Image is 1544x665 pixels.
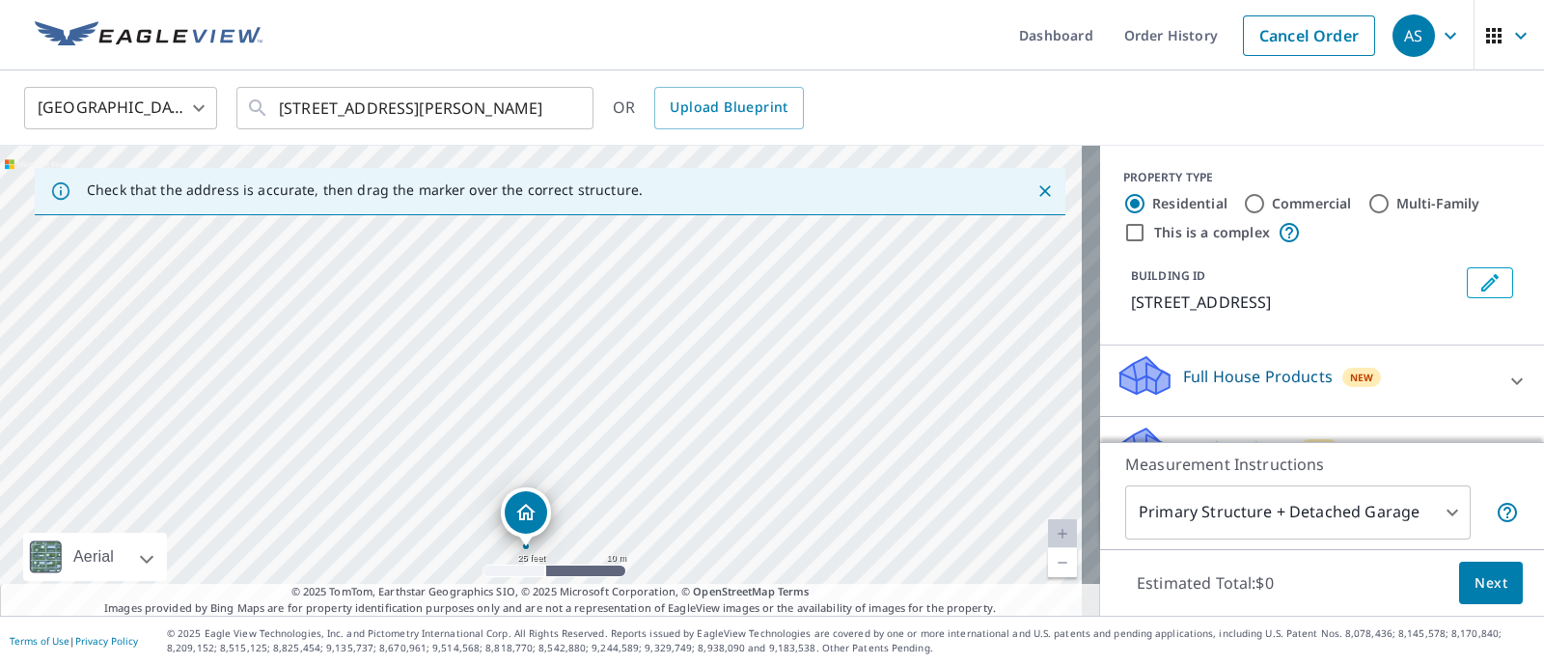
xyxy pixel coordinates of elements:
[1154,223,1270,242] label: This is a complex
[1048,519,1077,548] a: Current Level 20, Zoom In Disabled
[1496,501,1519,524] span: Your report will include the primary structure and a detached garage if one exists.
[1467,267,1513,298] button: Edit building 1
[693,584,774,598] a: OpenStreetMap
[167,626,1534,655] p: © 2025 Eagle View Technologies, Inc. and Pictometry International Corp. All Rights Reserved. Repo...
[1392,14,1435,57] div: AS
[291,584,810,600] span: © 2025 TomTom, Earthstar Geographics SIO, © 2025 Microsoft Corporation, ©
[613,87,804,129] div: OR
[1183,365,1333,388] p: Full House Products
[10,635,138,647] p: |
[501,487,551,547] div: Dropped pin, building 1, Residential property, 213 Stillcreek Dr Franklin, TN 37064
[23,533,167,581] div: Aerial
[1131,267,1205,284] p: BUILDING ID
[654,87,803,129] a: Upload Blueprint
[1243,15,1375,56] a: Cancel Order
[1123,169,1521,186] div: PROPERTY TYPE
[35,21,262,50] img: EV Logo
[1116,425,1529,480] div: Roof ProductsNew
[1272,194,1352,213] label: Commercial
[1121,562,1289,604] p: Estimated Total: $0
[1125,485,1471,540] div: Primary Structure + Detached Garage
[1048,548,1077,577] a: Current Level 20, Zoom Out
[1116,353,1529,408] div: Full House ProductsNew
[24,81,217,135] div: [GEOGRAPHIC_DATA]
[778,584,810,598] a: Terms
[1183,436,1290,459] p: Roof Products
[1350,370,1374,385] span: New
[1033,179,1058,204] button: Close
[68,533,120,581] div: Aerial
[87,181,643,199] p: Check that the address is accurate, then drag the marker over the correct structure.
[279,81,554,135] input: Search by address or latitude-longitude
[1475,571,1507,596] span: Next
[1131,291,1459,314] p: [STREET_ADDRESS]
[1459,562,1523,605] button: Next
[75,634,138,648] a: Privacy Policy
[1152,194,1227,213] label: Residential
[1396,194,1480,213] label: Multi-Family
[1125,453,1519,476] p: Measurement Instructions
[670,96,787,120] span: Upload Blueprint
[10,634,69,648] a: Terms of Use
